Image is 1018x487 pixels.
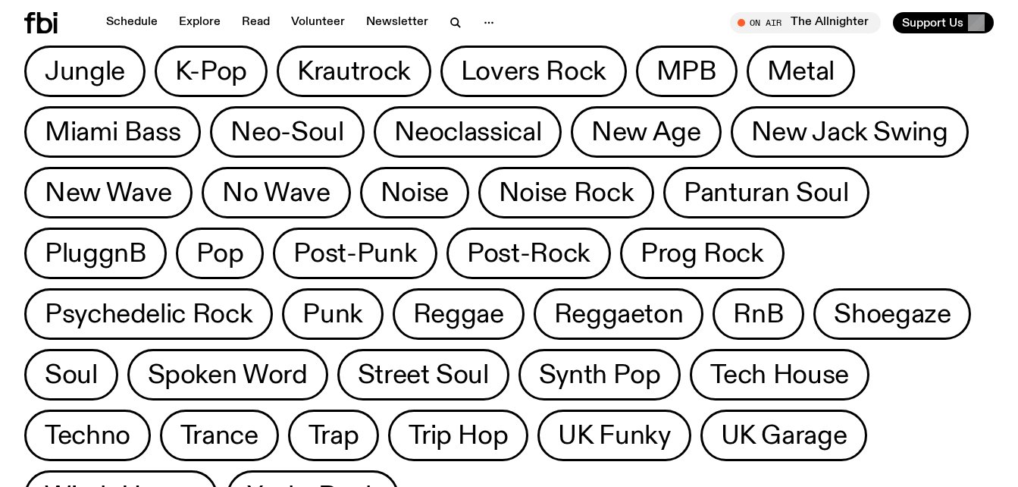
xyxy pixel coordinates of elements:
[413,300,504,329] span: Reggae
[357,12,437,33] a: Newsletter
[233,12,279,33] a: Read
[731,106,969,158] button: New Jack Swing
[730,12,881,33] button: On AirThe Allnighter
[24,228,167,279] button: PluggnB
[558,421,670,451] span: UK Funky
[202,167,350,218] button: No Wave
[24,410,151,461] button: Techno
[24,46,146,97] button: Jungle
[24,349,118,401] button: Soul
[710,360,848,390] span: Tech House
[733,300,784,329] span: RnB
[690,349,869,401] button: Tech House
[571,106,721,158] button: New Age
[196,239,243,269] span: Pop
[282,288,384,340] button: Punk
[813,288,971,340] button: Shoegaze
[24,106,201,158] button: Miami Bass
[893,12,994,33] button: Support Us
[751,118,948,147] span: New Jack Swing
[636,46,738,97] button: MPB
[127,349,328,401] button: Spoken Word
[461,57,606,86] span: Lovers Rock
[713,288,804,340] button: RnB
[440,46,627,97] button: Lovers Rock
[641,239,764,269] span: Prog Rock
[210,106,364,158] button: Neo-Soul
[393,288,525,340] button: Reggae
[176,228,264,279] button: Pop
[273,228,437,279] button: Post-Punk
[381,178,449,208] span: Noise
[45,178,172,208] span: New Wave
[554,300,684,329] span: Reggaeton
[834,300,951,329] span: Shoegaze
[620,228,785,279] button: Prog Rock
[230,118,343,147] span: Neo-Soul
[518,349,681,401] button: Synth Pop
[700,410,868,461] button: UK Garage
[309,421,359,451] span: Trap
[297,57,411,86] span: Krautrock
[499,178,634,208] span: Noise Rock
[45,118,180,147] span: Miami Bass
[45,300,252,329] span: Psychedelic Rock
[374,106,562,158] button: Neoclassical
[24,288,273,340] button: Psychedelic Rock
[45,360,98,390] span: Soul
[409,421,508,451] span: Trip Hop
[467,239,590,269] span: Post-Rock
[656,57,717,86] span: MPB
[663,167,869,218] button: Panturan Soul
[155,46,268,97] button: K-Pop
[45,239,146,269] span: PluggnB
[282,12,354,33] a: Volunteer
[358,360,489,390] span: Street Soul
[539,360,661,390] span: Synth Pop
[360,167,469,218] button: Noise
[97,12,167,33] a: Schedule
[534,288,704,340] button: Reggaeton
[446,228,611,279] button: Post-Rock
[478,167,654,218] button: Noise Rock
[160,410,279,461] button: Trance
[388,410,528,461] button: Trip Hop
[24,167,193,218] button: New Wave
[222,178,330,208] span: No Wave
[591,118,700,147] span: New Age
[684,178,848,208] span: Panturan Soul
[277,46,431,97] button: Krautrock
[302,300,363,329] span: Punk
[747,46,855,97] button: Metal
[394,118,542,147] span: Neoclassical
[902,16,963,30] span: Support Us
[288,410,380,461] button: Trap
[293,239,417,269] span: Post-Punk
[721,421,847,451] span: UK Garage
[175,57,247,86] span: K-Pop
[337,349,509,401] button: Street Soul
[767,57,835,86] span: Metal
[180,421,258,451] span: Trance
[537,410,691,461] button: UK Funky
[148,360,308,390] span: Spoken Word
[45,421,130,451] span: Techno
[45,57,125,86] span: Jungle
[170,12,230,33] a: Explore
